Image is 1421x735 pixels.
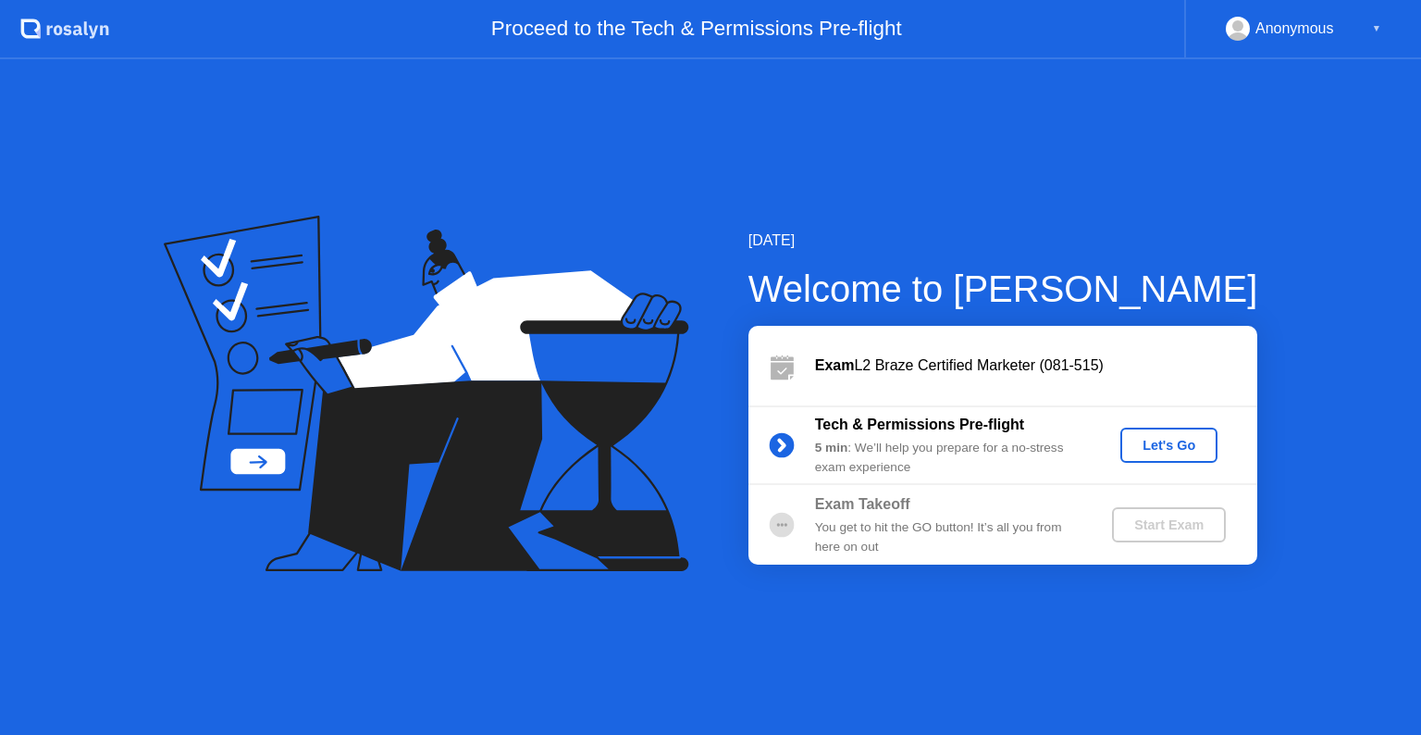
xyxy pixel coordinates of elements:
div: Anonymous [1255,17,1334,41]
b: Exam Takeoff [815,496,910,512]
div: L2 Braze Certified Marketer (081-515) [815,355,1257,377]
b: Exam [815,357,855,373]
div: : We’ll help you prepare for a no-stress exam experience [815,439,1081,477]
div: ▼ [1372,17,1381,41]
button: Let's Go [1120,428,1217,463]
div: Welcome to [PERSON_NAME] [748,261,1258,317]
div: You get to hit the GO button! It’s all you from here on out [815,518,1081,556]
b: Tech & Permissions Pre-flight [815,417,1024,432]
b: 5 min [815,441,848,455]
div: Let's Go [1128,438,1210,453]
div: [DATE] [748,230,1258,252]
button: Start Exam [1112,507,1226,542]
div: Start Exam [1119,517,1218,532]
